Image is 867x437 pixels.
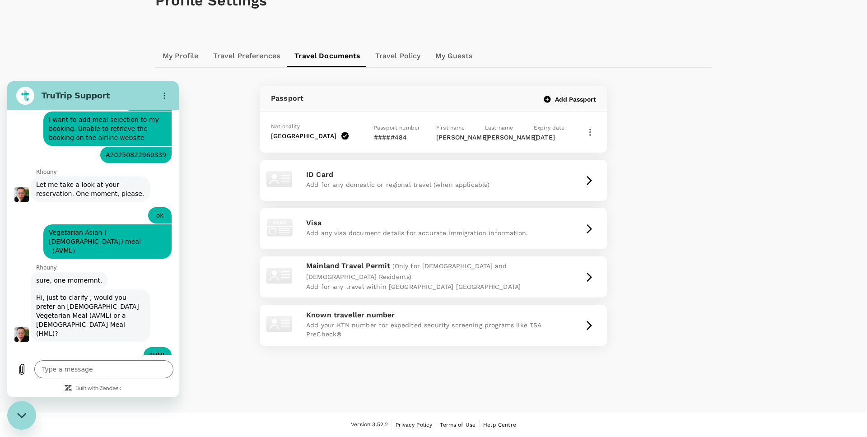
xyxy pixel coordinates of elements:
button: Add Passport [544,95,596,103]
iframe: Messaging window [7,81,179,397]
span: Hi, just to clarify , would you prefer an [DEMOGRAPHIC_DATA] Vegetarian Meal (AVML) or a [DEMOGRA... [29,212,137,257]
span: Nationality [271,123,300,130]
a: Travel Documents [287,45,368,67]
span: ok [146,130,159,139]
p: Rhouny [29,87,172,94]
p: #####484 [374,133,428,142]
p: Rhouny [29,183,172,190]
p: [PERSON_NAME] [485,133,526,142]
iframe: Button to launch messaging window, conversation in progress [7,401,36,430]
span: First name [436,125,465,131]
p: Visa [306,218,561,228]
a: Help Centre [483,420,516,430]
span: AVML [142,270,159,279]
p: ID Card [306,169,561,180]
p: Add for any travel within [GEOGRAPHIC_DATA] [GEOGRAPHIC_DATA] [306,282,561,291]
a: Travel Preferences [206,45,288,67]
a: Terms of Use [440,420,475,430]
p: Add your KTN number for expedited security screening programs like TSA PreCheck® [306,321,561,339]
span: Last name [485,125,513,131]
p: Add for any domestic or regional travel (when applicable) [306,180,561,189]
p: [DATE] [534,133,574,142]
p: Passport [271,93,303,104]
img: visa [264,212,295,243]
a: My Guests [428,45,480,67]
span: Help Centre [483,422,516,428]
span: sure, one momemnt. [29,195,95,204]
span: (Only for [DEMOGRAPHIC_DATA] and [DEMOGRAPHIC_DATA] Residents) [306,262,507,280]
p: Add any visa document details for accurate immigration information. [306,228,561,237]
a: Built with Zendesk: Visit the Zendesk website in a new tab [68,305,114,311]
a: My Profile [155,45,206,67]
span: Expiry date [534,125,565,131]
img: id-card [264,260,295,292]
div: Let me take a look at your reservation. One moment, please. [29,99,137,117]
span: Vegetarian Asian ( [DEMOGRAPHIC_DATA]) meal（AVML） [42,147,159,174]
span: Passport number [374,125,420,131]
p: Mainland Travel Permit [306,260,561,282]
p: [GEOGRAPHIC_DATA] [271,131,337,140]
p: Known traveller number [306,310,561,321]
a: Travel Policy [368,45,428,67]
p: [PERSON_NAME] [436,133,477,142]
span: Terms of Use [440,422,475,428]
img: id-card [264,163,295,195]
span: Privacy Policy [396,422,432,428]
img: id-card [264,308,295,340]
span: Version 3.52.2 [351,420,388,429]
button: Upload file [5,279,23,297]
a: Privacy Policy [396,420,432,430]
